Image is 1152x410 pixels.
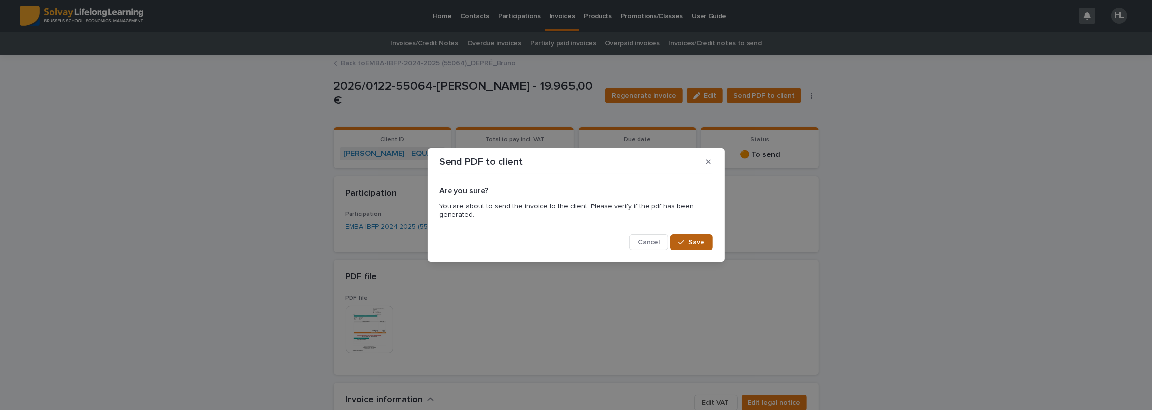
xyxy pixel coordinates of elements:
span: Cancel [638,239,660,246]
p: Send PDF to client [440,156,523,168]
button: Save [670,234,712,250]
h2: Are you sure? [440,186,713,196]
p: You are about to send the invoice to the client. Please verify if the pdf has been generated. [440,203,713,219]
span: Save [689,239,705,246]
button: Cancel [629,234,668,250]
